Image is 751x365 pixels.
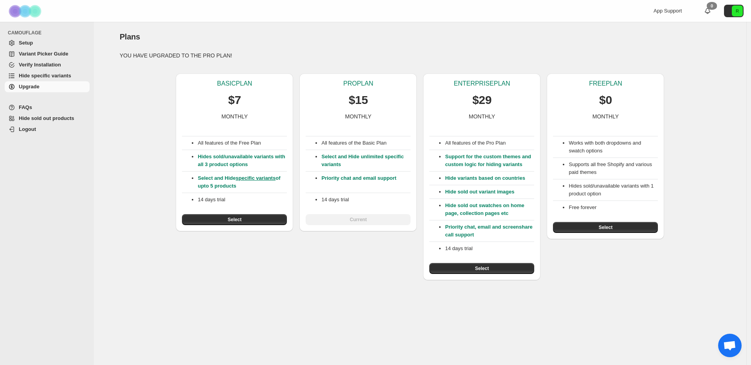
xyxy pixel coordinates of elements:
a: Hide sold out products [5,113,90,124]
p: $15 [349,92,368,108]
p: FREE PLAN [589,80,622,88]
a: 0 [704,7,711,15]
p: Priority chat, email and screenshare call support [445,223,534,239]
p: MONTHLY [345,113,371,120]
span: Select [228,216,241,223]
p: $0 [599,92,612,108]
p: Hide sold out swatches on home page, collection pages etc [445,202,534,217]
a: Variant Picker Guide [5,48,90,59]
a: Upgrade [5,81,90,92]
a: Setup [5,38,90,48]
span: CAMOUFLAGE [8,30,90,36]
p: $29 [472,92,492,108]
span: Verify Installation [19,62,61,68]
p: Priority chat and email support [321,174,411,190]
button: Select [182,214,287,225]
p: MONTHLY [593,113,619,120]
button: Avatar with initials R [724,5,744,17]
span: Setup [19,40,33,46]
li: Hides sold/unavailable variants with 1 product option [569,182,658,198]
p: All features of the Free Plan [198,139,287,147]
p: MONTHLY [222,113,248,120]
p: All features of the Pro Plan [445,139,534,147]
p: PRO PLAN [343,80,373,88]
span: FAQs [19,104,32,110]
p: Hide sold out variant images [445,188,534,196]
a: Verify Installation [5,59,90,70]
p: ENTERPRISE PLAN [454,80,510,88]
div: 0 [707,2,717,10]
p: YOU HAVE UPGRADED TO THE PRO PLAN! [120,52,721,59]
p: Hide variants based on countries [445,174,534,182]
li: Works with both dropdowns and swatch options [569,139,658,155]
p: $7 [228,92,241,108]
span: Select [475,265,489,272]
li: Supports all free Shopify and various paid themes [569,161,658,176]
span: Select [599,224,612,231]
p: BASIC PLAN [217,80,252,88]
p: 14 days trial [321,196,411,204]
span: Logout [19,126,36,132]
text: R [736,9,739,13]
span: Upgrade [19,84,40,89]
a: Open chat [718,334,742,357]
a: FAQs [5,102,90,113]
a: Hide specific variants [5,70,90,81]
button: Select [553,222,658,233]
li: Free forever [569,204,658,211]
a: Logout [5,124,90,135]
p: Select and Hide unlimited specific variants [321,153,411,168]
a: specific variants [236,175,276,181]
p: Hides sold/unavailable variants with all 3 product options [198,153,287,168]
p: All features of the Basic Plan [321,139,411,147]
span: App Support [654,8,682,14]
span: Plans [120,32,140,41]
p: Support for the custom themes and custom logic for hiding variants [445,153,534,168]
span: Hide specific variants [19,73,71,79]
p: 14 days trial [198,196,287,204]
button: Select [429,263,534,274]
p: 14 days trial [445,245,534,252]
p: Select and Hide of upto 5 products [198,174,287,190]
span: Avatar with initials R [732,5,743,16]
span: Hide sold out products [19,115,74,121]
img: Camouflage [6,0,45,22]
span: Variant Picker Guide [19,51,68,57]
p: MONTHLY [469,113,495,120]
